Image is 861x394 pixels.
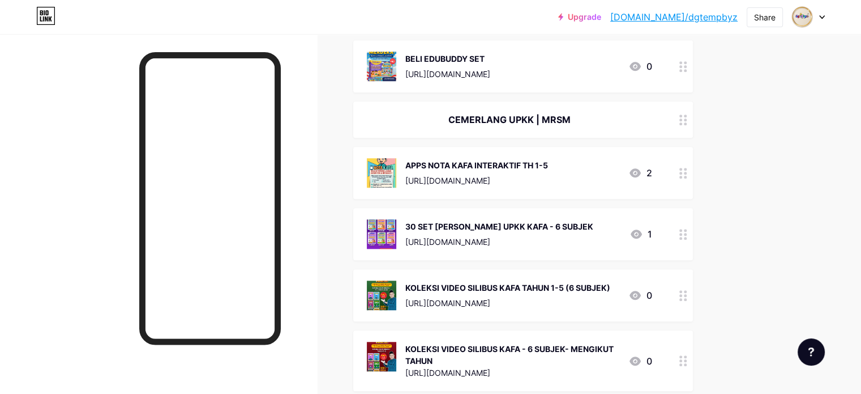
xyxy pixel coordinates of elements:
div: APPS NOTA KAFA INTERAKTIF TH 1-5 [405,159,548,171]
img: BELI EDUBUDDY SET [367,52,396,81]
div: KOLEKSI VIDEO SILIBUS KAFA TAHUN 1-5 (6 SUBJEK) [405,282,610,294]
div: 1 [629,227,652,241]
div: 2 [628,166,652,180]
img: dgtempbyz [791,6,813,28]
img: KOLEKSI VIDEO SILIBUS KAFA TAHUN 1-5 (6 SUBJEK) [367,281,396,310]
div: KOLEKSI VIDEO SILIBUS KAFA - 6 SUBJEK- MENGIKUT TAHUN [405,343,619,367]
div: Share [754,11,776,23]
div: 0 [628,354,652,368]
div: CEMERLANG UPKK | MRSM [367,113,652,126]
img: APPS NOTA KAFA INTERAKTIF TH 1-5 [367,158,396,188]
img: KOLEKSI VIDEO SILIBUS KAFA - 6 SUBJEK- MENGIKUT TAHUN [367,342,396,371]
div: [URL][DOMAIN_NAME] [405,297,610,309]
img: 30 SET SOALAN RAMALAN UPKK KAFA - 6 SUBJEK [367,219,396,249]
div: [URL][DOMAIN_NAME] [405,367,619,379]
div: BELI EDUBUDDY SET [405,53,490,65]
div: [URL][DOMAIN_NAME] [405,236,593,248]
div: [URL][DOMAIN_NAME] [405,68,490,80]
a: Upgrade [558,12,601,22]
div: [URL][DOMAIN_NAME] [405,175,548,187]
div: 0 [628,289,652,302]
a: [DOMAIN_NAME]/dgtempbyz [610,10,738,24]
div: 0 [628,60,652,73]
div: 30 SET [PERSON_NAME] UPKK KAFA - 6 SUBJEK [405,221,593,232]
